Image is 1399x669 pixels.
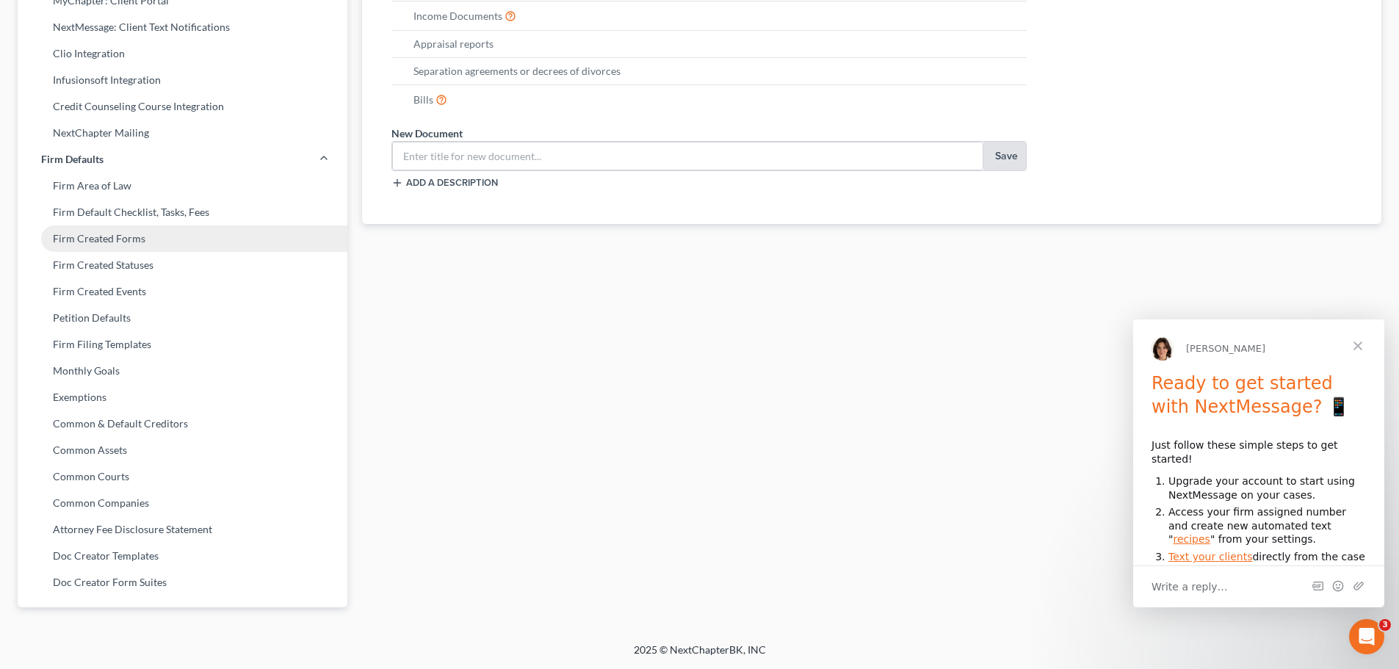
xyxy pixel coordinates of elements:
[413,65,621,77] span: Separation agreements or decrees of divorces
[983,142,1027,171] button: Save
[413,93,433,106] span: Bills
[18,463,347,490] a: Common Courts
[18,252,347,278] a: Firm Created Statuses
[413,10,502,22] span: Income Documents
[18,278,347,305] a: Firm Created Events
[18,437,347,463] a: Common Assets
[18,331,347,358] a: Firm Filing Templates
[18,490,347,516] a: Common Companies
[18,225,347,252] a: Firm Created Forms
[393,142,982,170] input: Enter title for new document...
[18,411,347,437] a: Common & Default Creditors
[413,37,494,50] span: Appraisal reports
[18,93,347,120] a: Credit Counseling Course Integration
[1349,619,1384,654] iframe: Intercom live chat
[18,120,347,146] a: NextChapter Mailing
[18,14,347,40] a: NextMessage: Client Text Notifications
[18,40,347,67] a: Clio Integration
[391,177,498,189] button: Add a description
[18,199,347,225] a: Firm Default Checklist, Tasks, Fees
[18,305,347,331] a: Petition Defaults
[18,173,347,199] a: Firm Area of Law
[18,67,347,93] a: Infusionsoft Integration
[1379,619,1391,631] span: 3
[18,358,347,384] a: Monthly Goals
[41,152,104,167] span: Firm Defaults
[391,127,463,140] span: New Document
[18,569,347,596] a: Doc Creator Form Suites
[18,384,347,411] a: Exemptions
[18,516,347,543] a: Attorney Fee Disclosure Statement
[18,543,347,569] a: Doc Creator Templates
[18,146,347,173] a: Firm Defaults
[281,643,1118,669] div: 2025 © NextChapterBK, INC
[1133,319,1384,607] iframe: Intercom live chat message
